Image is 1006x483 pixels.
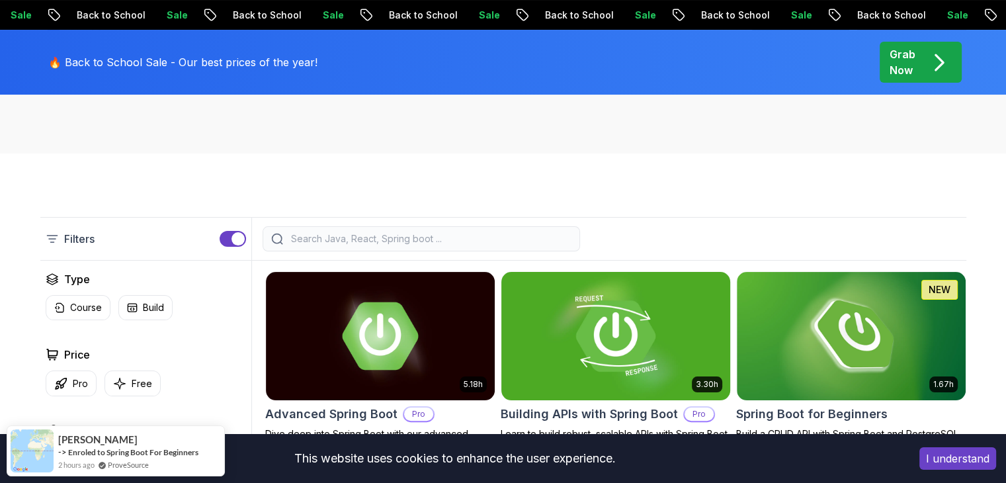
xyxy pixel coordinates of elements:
h2: Instructors [67,423,119,439]
h2: Type [64,271,90,287]
p: 1.67h [933,379,954,390]
p: Back to School [375,9,465,22]
img: Spring Boot for Beginners card [737,272,966,400]
h2: Advanced Spring Boot [265,405,398,423]
p: Sale [777,9,819,22]
p: Back to School [219,9,309,22]
p: Build [143,301,164,314]
p: Filters [64,231,95,247]
button: Build [118,295,173,320]
img: Building APIs with Spring Boot card [495,269,735,403]
img: Advanced Spring Boot card [266,272,495,400]
p: 5.18h [464,379,483,390]
p: Free [132,377,152,390]
p: Pro [404,408,433,421]
p: Sale [309,9,351,22]
p: Grab Now [890,46,915,78]
p: Build a CRUD API with Spring Boot and PostgreSQL database using Spring Data JPA and Spring AI [736,427,966,454]
a: Enroled to Spring Boot For Beginners [68,447,198,458]
h2: Building APIs with Spring Boot [501,405,678,423]
p: Sale [153,9,195,22]
span: -> [58,447,67,457]
h2: Spring Boot for Beginners [736,405,888,423]
button: Accept cookies [919,447,996,470]
a: ProveSource [108,459,149,470]
p: Sale [933,9,976,22]
p: Pro [685,408,714,421]
p: Pro [73,377,88,390]
p: Back to School [843,9,933,22]
p: NEW [929,283,950,296]
span: [PERSON_NAME] [58,434,138,445]
p: Back to School [531,9,621,22]
a: Building APIs with Spring Boot card3.30hBuilding APIs with Spring BootProLearn to build robust, s... [501,271,731,467]
p: 3.30h [696,379,718,390]
button: Course [46,295,110,320]
img: provesource social proof notification image [11,429,54,472]
input: Search Java, React, Spring boot ... [288,232,571,245]
a: Spring Boot for Beginners card1.67hNEWSpring Boot for BeginnersBuild a CRUD API with Spring Boot ... [736,271,966,454]
a: Advanced Spring Boot card5.18hAdvanced Spring BootProDive deep into Spring Boot with our advanced... [265,271,495,467]
p: Course [70,301,102,314]
p: Sale [621,9,663,22]
button: Free [105,371,161,396]
button: Pro [46,371,97,396]
p: Back to School [687,9,777,22]
span: 2 hours ago [58,459,95,470]
p: Learn to build robust, scalable APIs with Spring Boot, mastering REST principles, JSON handling, ... [501,427,731,467]
div: This website uses cookies to enhance the user experience. [10,444,900,473]
p: Sale [465,9,507,22]
p: Back to School [63,9,153,22]
p: Dive deep into Spring Boot with our advanced course, designed to take your skills from intermedia... [265,427,495,467]
h2: Price [64,347,90,363]
p: 🔥 Back to School Sale - Our best prices of the year! [48,54,317,70]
